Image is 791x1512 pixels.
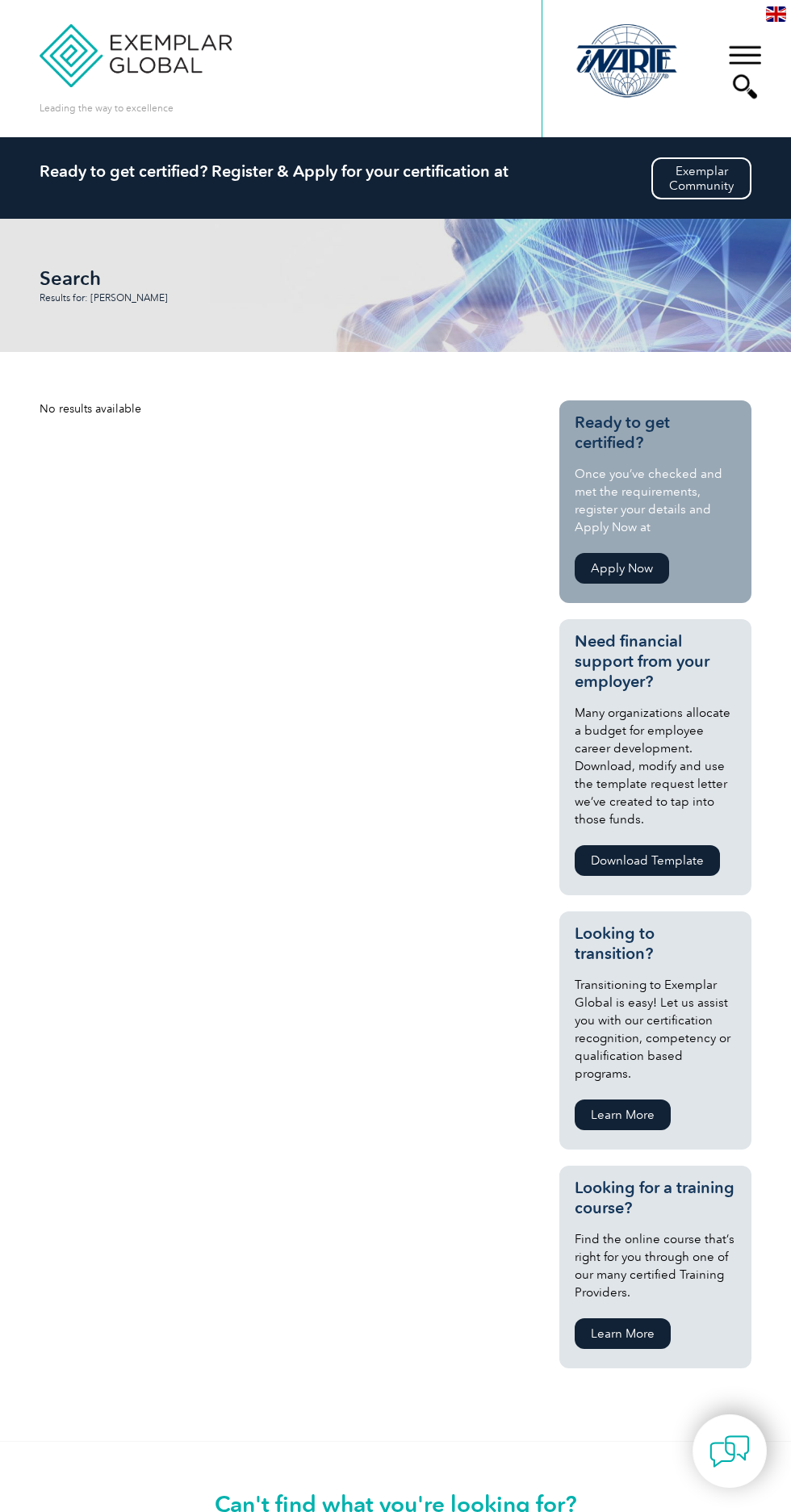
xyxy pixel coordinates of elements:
p: Many organizations allocate a budget for employee career development. Download, modify and use th... [575,704,736,828]
p: Transitioning to Exemplar Global is easy! Let us assist you with our certification recognition, c... [575,976,736,1083]
h3: Ready to get certified? [575,413,736,453]
p: Results for: [PERSON_NAME] [40,292,266,304]
h3: Looking for a training course? [575,1178,736,1218]
div: No results available [40,400,538,417]
h3: Need financial support from your employer? [575,631,736,692]
h3: Looking to transition? [575,924,736,964]
img: contact-chat.png [709,1431,750,1472]
a: Learn More [575,1099,671,1130]
a: Learn More [575,1318,671,1349]
img: en [766,6,786,22]
a: Apply Now [575,553,669,584]
p: Leading the way to excellence [40,99,174,117]
p: Once you’ve checked and met the requirements, register your details and Apply Now at [575,465,736,536]
a: Download Template [575,845,720,876]
a: ExemplarCommunity [651,157,751,199]
h1: Search [40,267,282,289]
h2: Ready to get certified? Register & Apply for your certification at [40,161,751,181]
p: Find the online course that’s right for you through one of our many certified Training Providers. [575,1230,736,1301]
